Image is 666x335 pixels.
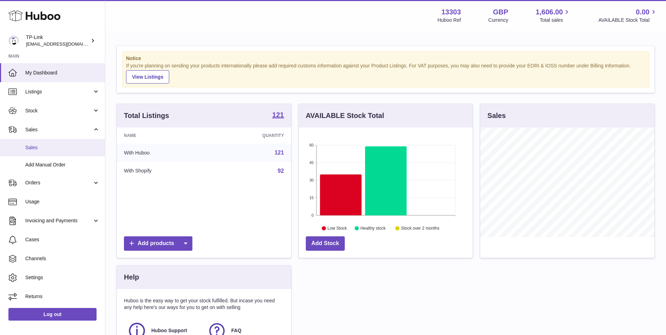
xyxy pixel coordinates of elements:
h3: Total Listings [124,111,169,120]
text: Healthy stock [360,226,386,231]
span: Listings [25,88,92,95]
th: Name [117,127,211,144]
span: Returns [25,293,100,300]
span: Huboo Support [151,327,187,334]
text: Low Stock [328,226,347,231]
h3: Help [124,272,139,282]
span: Sales [25,144,100,151]
div: If you're planning on sending your products internationally please add required customs informati... [126,63,645,84]
span: Add Manual Order [25,162,100,168]
span: Orders [25,179,92,186]
a: Add Stock [306,236,345,251]
text: 0 [311,213,314,217]
span: FAQ [231,327,242,334]
strong: 13303 [441,7,461,17]
text: 15 [309,196,314,200]
span: Invoicing and Payments [25,217,92,224]
a: Log out [8,308,97,321]
a: View Listings [126,70,169,84]
div: TP-Link [26,34,89,47]
strong: 121 [272,111,284,118]
span: My Dashboard [25,70,100,76]
td: With Shopify [117,162,211,180]
a: Add products [124,236,192,251]
span: 1,606.00 [536,7,563,17]
span: Cases [25,236,100,243]
td: With Huboo [117,144,211,162]
text: 60 [309,143,314,147]
span: Total sales [540,17,571,24]
text: 45 [309,160,314,165]
a: 92 [278,168,284,174]
span: Stock [25,107,92,114]
span: [EMAIL_ADDRESS][DOMAIN_NAME] [26,41,103,47]
img: internalAdmin-13303@internal.huboo.com [8,35,19,46]
h3: Sales [487,111,506,120]
span: Sales [25,126,92,133]
span: Channels [25,255,100,262]
a: 1,606.00 Total sales [536,7,571,24]
text: Stock over 2 months [401,226,439,231]
a: 121 [275,150,284,156]
a: 0.00 AVAILABLE Stock Total [598,7,658,24]
strong: Notice [126,55,645,62]
p: Huboo is the easy way to get your stock fulfilled. But incase you need any help here's our ways f... [124,297,284,311]
span: 0.00 [636,7,649,17]
span: Settings [25,274,100,281]
text: 30 [309,178,314,182]
strong: GBP [493,7,508,17]
div: Huboo Ref [437,17,461,24]
div: Currency [488,17,508,24]
h3: AVAILABLE Stock Total [306,111,384,120]
th: Quantity [211,127,291,144]
span: AVAILABLE Stock Total [598,17,658,24]
span: Usage [25,198,100,205]
a: 121 [272,111,284,120]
